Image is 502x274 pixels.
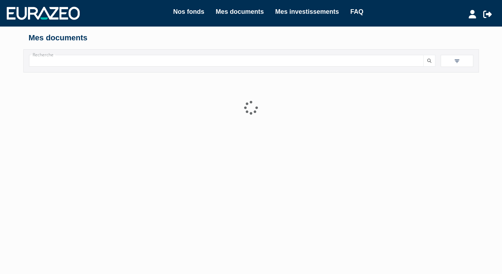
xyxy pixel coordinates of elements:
a: FAQ [350,7,363,17]
input: Recherche [29,55,424,67]
img: filter.svg [454,58,460,64]
a: Mes investissements [275,7,339,17]
img: 1732889491-logotype_eurazeo_blanc_rvb.png [7,7,80,19]
a: Nos fonds [173,7,204,17]
a: Mes documents [216,7,264,17]
h4: Mes documents [29,34,474,42]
